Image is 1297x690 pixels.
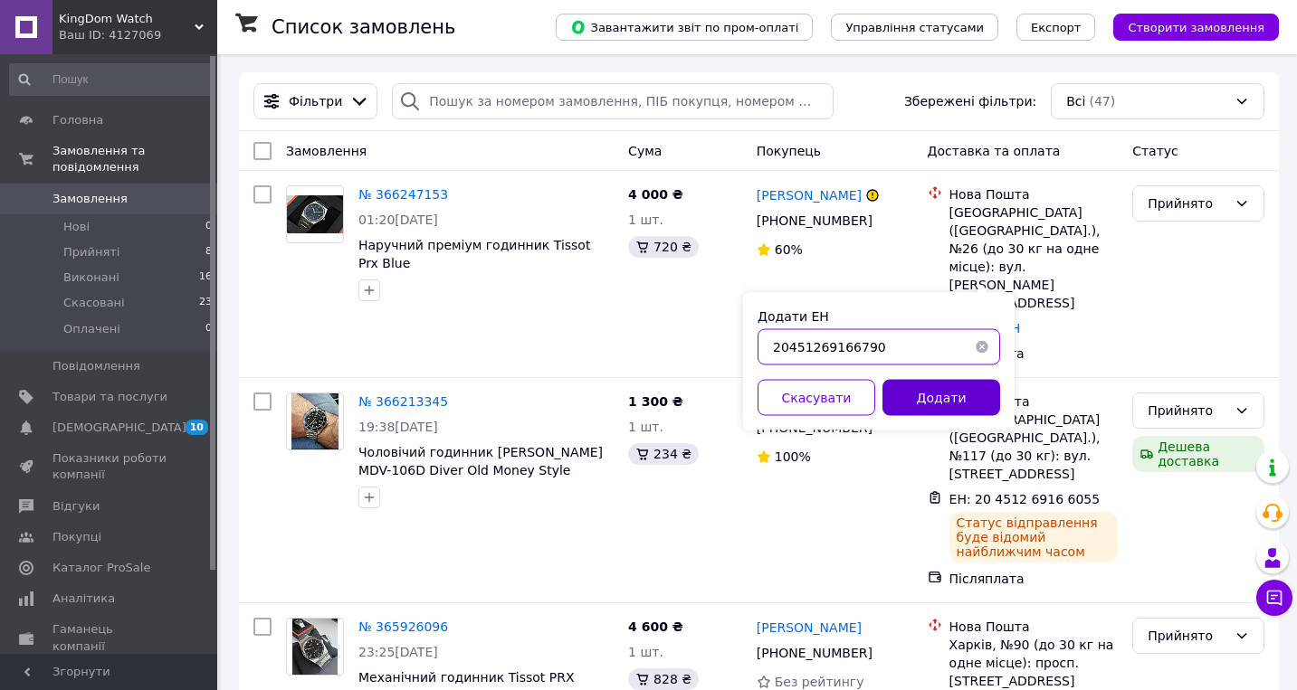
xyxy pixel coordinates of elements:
[628,645,663,659] span: 1 шт.
[286,144,367,158] span: Замовлення
[52,112,103,128] span: Головна
[205,219,212,235] span: 0
[628,668,699,690] div: 828 ₴
[570,19,798,35] span: Завантажити звіт по пром-оплаті
[63,244,119,260] span: Прийняті
[753,640,876,666] div: [PHONE_NUMBER]
[1095,19,1279,33] a: Створити замовлення
[52,621,167,654] span: Гаманець компанії
[52,529,101,545] span: Покупці
[186,420,208,435] span: 10
[272,16,455,38] h1: Список замовлень
[949,185,1119,203] div: Нова Пошта
[628,213,663,227] span: 1 шт.
[292,619,338,675] img: Фото товару
[1148,401,1227,421] div: Прийнято
[775,675,864,689] span: Без рейтингу
[628,187,683,202] span: 4 000 ₴
[289,92,342,110] span: Фільтри
[205,321,212,337] span: 0
[831,14,998,41] button: Управління статусами
[358,394,448,409] a: № 366213345
[845,21,984,34] span: Управління статусами
[949,492,1101,506] span: ЕН: 20 4512 6916 6055
[628,443,699,465] div: 234 ₴
[1016,14,1096,41] button: Експорт
[286,185,344,243] a: Фото товару
[358,187,448,202] a: № 366247153
[904,92,1036,110] span: Збережені фільтри:
[556,14,813,41] button: Завантажити звіт по пром-оплаті
[358,619,448,634] a: № 365926096
[9,63,214,96] input: Пошук
[358,238,590,270] a: Наручний преміум годинник Tissot Prx Blue
[358,645,438,659] span: 23:25[DATE]
[52,143,217,175] span: Замовлення та повідомлення
[52,591,115,607] span: Аналітика
[1132,436,1264,472] div: Дешева доставка
[1066,92,1085,110] span: Всі
[59,11,195,27] span: KingDom Watch
[52,191,128,207] span: Замовлення
[287,195,343,234] img: Фото товару
[628,420,663,434] span: 1 шт.
[1256,580,1292,616] button: Чат з покупцем
[628,236,699,258] div: 720 ₴
[52,358,140,374] span: Повідомлення
[757,619,862,637] a: [PERSON_NAME]
[358,213,438,227] span: 01:20[DATE]
[949,618,1119,636] div: Нова Пошта
[949,636,1119,690] div: Харків, №90 (до 30 кг на одне місце): просп. [STREET_ADDRESS]
[1113,14,1279,41] button: Створити замовлення
[882,380,1000,416] button: Додати
[1089,94,1115,109] span: (47)
[63,219,90,235] span: Нові
[753,208,876,233] div: [PHONE_NUMBER]
[949,345,1119,363] div: Післяплата
[1148,626,1227,646] div: Прийнято
[52,498,100,515] span: Відгуки
[949,411,1119,483] div: м. [GEOGRAPHIC_DATA] ([GEOGRAPHIC_DATA].), №117 (до 30 кг): вул. [STREET_ADDRESS]
[775,449,811,464] span: 100%
[52,450,167,483] span: Показники роботи компанії
[775,242,803,257] span: 60%
[964,329,1000,365] button: Очистить
[199,269,212,286] span: 16
[63,321,120,337] span: Оплачені
[286,618,344,676] a: Фото товару
[358,445,603,477] a: Чоловічий годинник [PERSON_NAME] MDV-106D Diver Old Money Style
[199,295,212,311] span: 23
[1132,144,1178,158] span: Статус
[59,27,217,43] div: Ваш ID: 4127069
[949,570,1119,588] div: Післяплата
[1031,21,1082,34] span: Експорт
[758,309,829,324] label: Додати ЕН
[758,380,875,416] button: Скасувати
[757,186,862,204] a: [PERSON_NAME]
[628,619,683,634] span: 4 600 ₴
[949,512,1119,562] div: Статус відправлення буде відомий найближчим часом
[928,144,1061,158] span: Доставка та оплата
[63,269,119,286] span: Виконані
[628,394,683,409] span: 1 300 ₴
[205,244,212,260] span: 8
[1128,21,1264,34] span: Створити замовлення
[1148,194,1227,213] div: Прийнято
[757,144,821,158] span: Покупець
[52,389,167,405] span: Товари та послуги
[949,392,1119,411] div: Нова Пошта
[358,420,438,434] span: 19:38[DATE]
[291,393,338,449] img: Фото товару
[52,560,150,576] span: Каталог ProSale
[392,83,834,119] input: Пошук за номером замовлення, ПІБ покупця, номером телефону, Email, номером накладної
[52,420,186,436] span: [DEMOGRAPHIC_DATA]
[63,295,125,311] span: Скасовані
[286,392,344,450] a: Фото товару
[949,203,1119,312] div: [GEOGRAPHIC_DATA] ([GEOGRAPHIC_DATA].), №26 (до 30 кг на одне місце): вул. [PERSON_NAME][STREET_A...
[628,144,662,158] span: Cума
